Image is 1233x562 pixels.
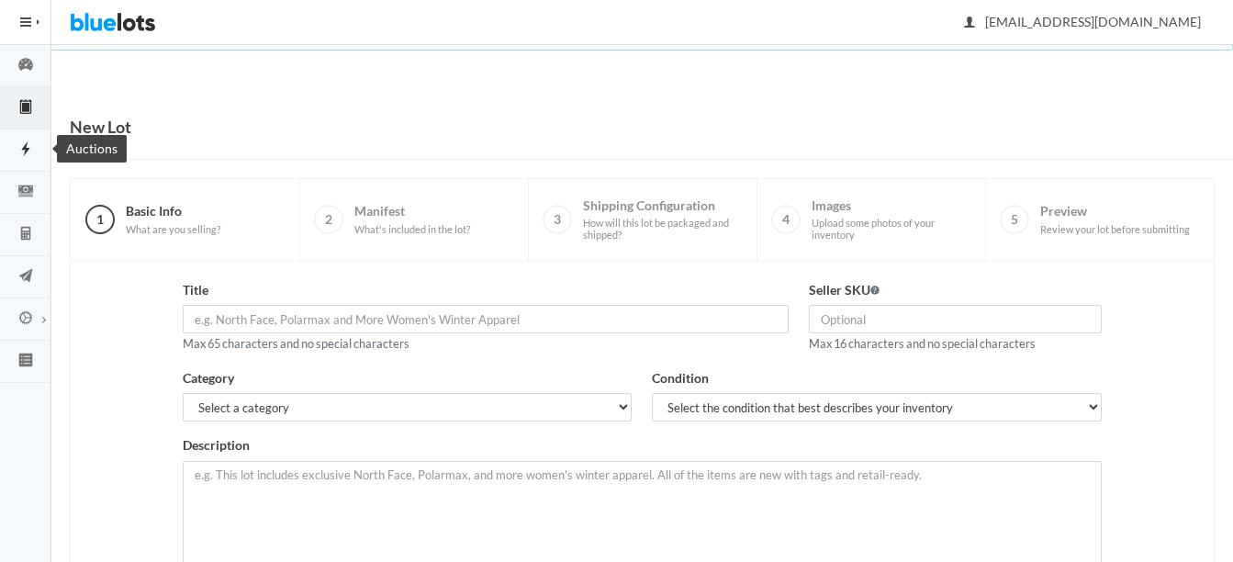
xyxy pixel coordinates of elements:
[314,205,343,234] span: 2
[960,15,979,32] ion-icon: person
[1040,203,1190,235] span: Preview
[965,14,1201,29] span: [EMAIL_ADDRESS][DOMAIN_NAME]
[809,305,1102,333] input: Optional
[652,368,709,389] label: Condition
[183,280,208,301] label: Title
[183,305,789,333] input: e.g. North Face, Polarmax and More Women's Winter Apparel
[354,203,470,235] span: Manifest
[771,205,801,234] span: 4
[543,205,572,234] span: 3
[183,336,409,351] small: Max 65 characters and no special characters
[70,113,131,140] h1: New Lot
[583,217,742,242] span: How will this lot be packaged and shipped?
[809,336,1036,351] small: Max 16 characters and no special characters
[809,280,880,301] label: Seller SKU
[57,135,127,163] div: Auctions
[583,197,742,242] span: Shipping Configuration
[126,203,220,235] span: Basic Info
[812,217,970,242] span: Upload some photos of your inventory
[1040,223,1190,236] span: Review your lot before submitting
[85,205,115,234] span: 1
[183,435,250,456] label: Description
[126,223,220,236] span: What are you selling?
[354,223,470,236] span: What's included in the lot?
[1000,205,1029,234] span: 5
[812,197,970,242] span: Images
[183,368,234,389] label: Category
